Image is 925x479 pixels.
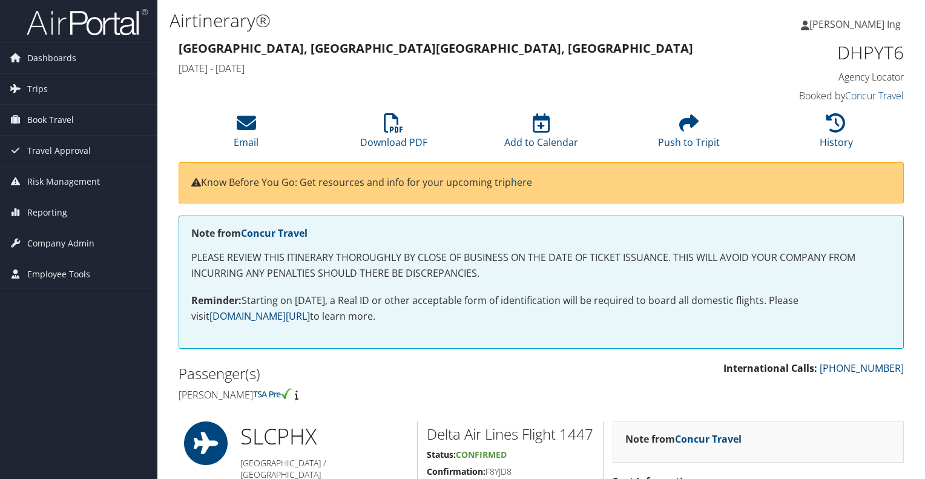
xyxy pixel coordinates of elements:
h4: Booked by [736,89,904,102]
strong: Note from [191,226,308,240]
span: [PERSON_NAME] Ing [809,18,901,31]
h1: SLC PHX [240,421,408,452]
span: Reporting [27,197,67,228]
strong: Confirmation: [427,466,486,477]
a: Concur Travel [241,226,308,240]
span: Travel Approval [27,136,91,166]
h2: Passenger(s) [179,363,532,384]
strong: Reminder: [191,294,242,307]
a: Add to Calendar [504,120,578,149]
h4: Agency Locator [736,70,904,84]
a: History [820,120,853,149]
h5: F8YJD8 [427,466,594,478]
a: here [511,176,532,189]
a: [PHONE_NUMBER] [820,362,904,375]
span: Dashboards [27,43,76,73]
span: Risk Management [27,167,100,197]
img: tsa-precheck.png [253,388,292,399]
a: Concur Travel [845,89,904,102]
a: [DOMAIN_NAME][URL] [209,309,310,323]
h2: Delta Air Lines Flight 1447 [427,424,594,444]
strong: International Calls: [723,362,817,375]
a: Push to Tripit [658,120,720,149]
h4: [DATE] - [DATE] [179,62,718,75]
strong: [GEOGRAPHIC_DATA], [GEOGRAPHIC_DATA] [GEOGRAPHIC_DATA], [GEOGRAPHIC_DATA] [179,40,693,56]
p: Starting on [DATE], a Real ID or other acceptable form of identification will be required to boar... [191,293,891,324]
span: Company Admin [27,228,94,259]
h4: [PERSON_NAME] [179,388,532,401]
span: Employee Tools [27,259,90,289]
span: Trips [27,74,48,104]
span: Confirmed [456,449,507,460]
p: Know Before You Go: Get resources and info for your upcoming trip [191,175,891,191]
a: Email [234,120,258,149]
h1: Airtinerary® [170,8,665,33]
h1: DHPYT6 [736,40,904,65]
strong: Note from [625,432,742,446]
p: PLEASE REVIEW THIS ITINERARY THOROUGHLY BY CLOSE OF BUSINESS ON THE DATE OF TICKET ISSUANCE. THIS... [191,250,891,281]
a: Download PDF [360,120,427,149]
strong: Status: [427,449,456,460]
span: Book Travel [27,105,74,135]
img: airportal-logo.png [27,8,148,36]
a: [PERSON_NAME] Ing [801,6,913,42]
a: Concur Travel [675,432,742,446]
